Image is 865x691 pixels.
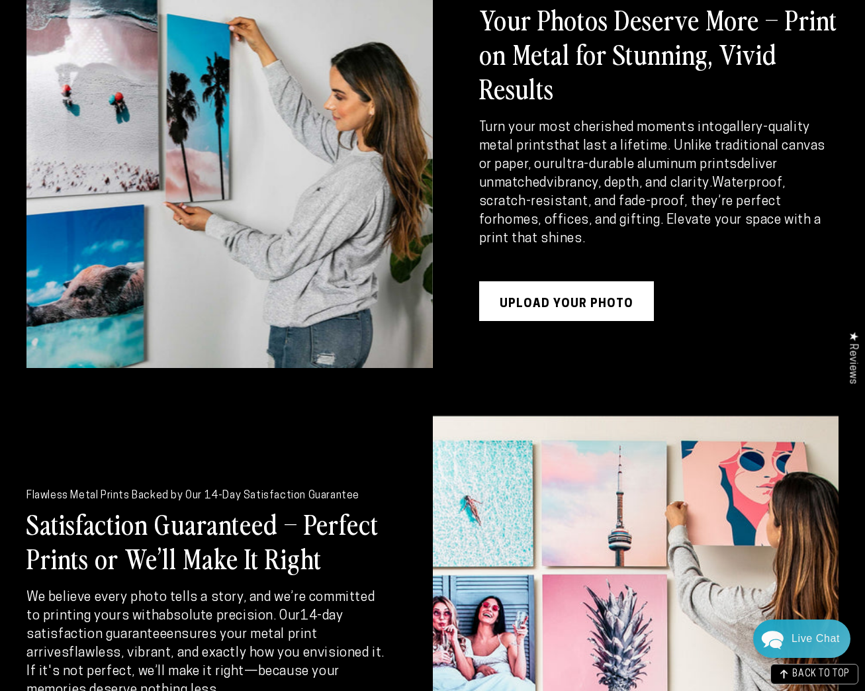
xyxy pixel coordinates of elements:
[555,158,737,171] strong: ultra-durable aluminum prints
[479,118,839,248] p: Turn your most cherished moments into that last a lifetime. Unlike traditional canvas or paper, o...
[26,506,387,575] h2: Satisfaction Guaranteed – Perfect Prints or We’ll Make It Right
[547,177,709,190] strong: vibrancy, depth, and clarity
[840,321,865,394] div: Click to open Judge.me floating reviews tab
[479,281,654,321] a: UPLOAD YOUR PHOTO
[753,620,850,658] div: Chat widget toggle
[479,177,786,208] strong: Waterproof, scratch-resistant, and fade-proof
[159,610,273,623] strong: absolute precision
[69,647,381,660] strong: flawless, vibrant, and exactly how you envisioned it
[792,620,840,658] div: Contact Us Directly
[26,488,359,503] p: Flawless Metal Prints Backed by Our 14-Day Satisfaction Guarantee
[26,610,343,641] strong: 14-day satisfaction guarantee
[792,670,850,679] span: BACK TO TOP
[497,214,660,227] strong: homes, offices, and gifting
[479,2,839,105] h2: Your Photos Deserve More – Print on Metal for Stunning, Vivid Results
